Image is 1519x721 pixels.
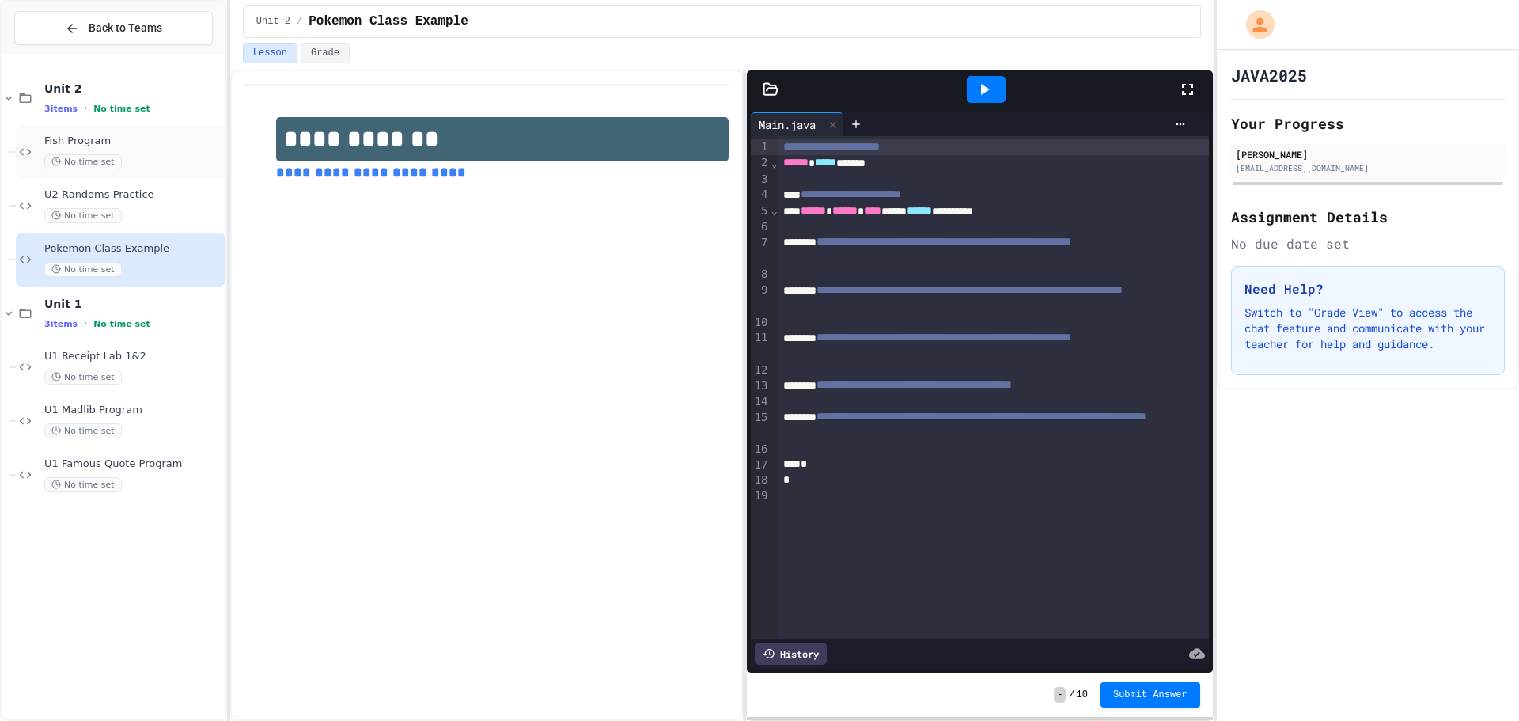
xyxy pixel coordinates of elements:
[44,262,122,277] span: No time set
[751,394,771,410] div: 14
[44,242,222,256] span: Pokemon Class Example
[256,15,290,28] span: Unit 2
[755,643,827,665] div: History
[1244,279,1491,298] h3: Need Help?
[243,43,297,63] button: Lesson
[14,11,213,45] button: Back to Teams
[1077,689,1088,701] span: 10
[309,12,468,31] span: Pokemon Class Example
[93,319,150,329] span: No time set
[44,477,122,492] span: No time set
[771,157,778,169] span: Fold line
[771,204,778,217] span: Fold line
[751,315,771,331] div: 10
[751,112,843,136] div: Main.java
[1113,689,1188,701] span: Submit Answer
[44,370,122,385] span: No time set
[84,102,87,115] span: •
[751,472,771,488] div: 18
[44,104,78,114] span: 3 items
[751,378,771,394] div: 13
[751,203,771,219] div: 5
[1229,6,1278,43] div: My Account
[751,172,771,188] div: 3
[44,82,222,96] span: Unit 2
[44,404,222,417] span: U1 Madlib Program
[751,488,771,504] div: 19
[751,410,771,442] div: 15
[751,457,771,473] div: 17
[44,208,122,223] span: No time set
[1231,234,1505,253] div: No due date set
[751,139,771,155] div: 1
[44,297,222,311] span: Unit 1
[1054,687,1066,703] span: -
[751,235,771,268] div: 7
[751,116,824,133] div: Main.java
[1231,206,1505,228] h2: Assignment Details
[751,267,771,283] div: 8
[751,330,771,362] div: 11
[44,350,222,363] span: U1 Receipt Lab 1&2
[44,457,222,471] span: U1 Famous Quote Program
[44,188,222,202] span: U2 Randoms Practice
[751,155,771,171] div: 2
[1069,689,1074,701] span: /
[44,423,122,438] span: No time set
[301,43,350,63] button: Grade
[84,317,87,330] span: •
[1236,162,1500,174] div: [EMAIL_ADDRESS][DOMAIN_NAME]
[93,104,150,114] span: No time set
[297,15,302,28] span: /
[1244,305,1491,352] p: Switch to "Grade View" to access the chat feature and communicate with your teacher for help and ...
[1236,147,1500,161] div: [PERSON_NAME]
[44,319,78,329] span: 3 items
[44,135,222,148] span: Fish Program
[751,362,771,378] div: 12
[1100,682,1200,708] button: Submit Answer
[751,219,771,235] div: 6
[44,154,122,169] span: No time set
[1231,64,1307,86] h1: JAVA2025
[89,20,162,36] span: Back to Teams
[751,442,771,457] div: 16
[751,187,771,203] div: 4
[1231,112,1505,135] h2: Your Progress
[751,283,771,315] div: 9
